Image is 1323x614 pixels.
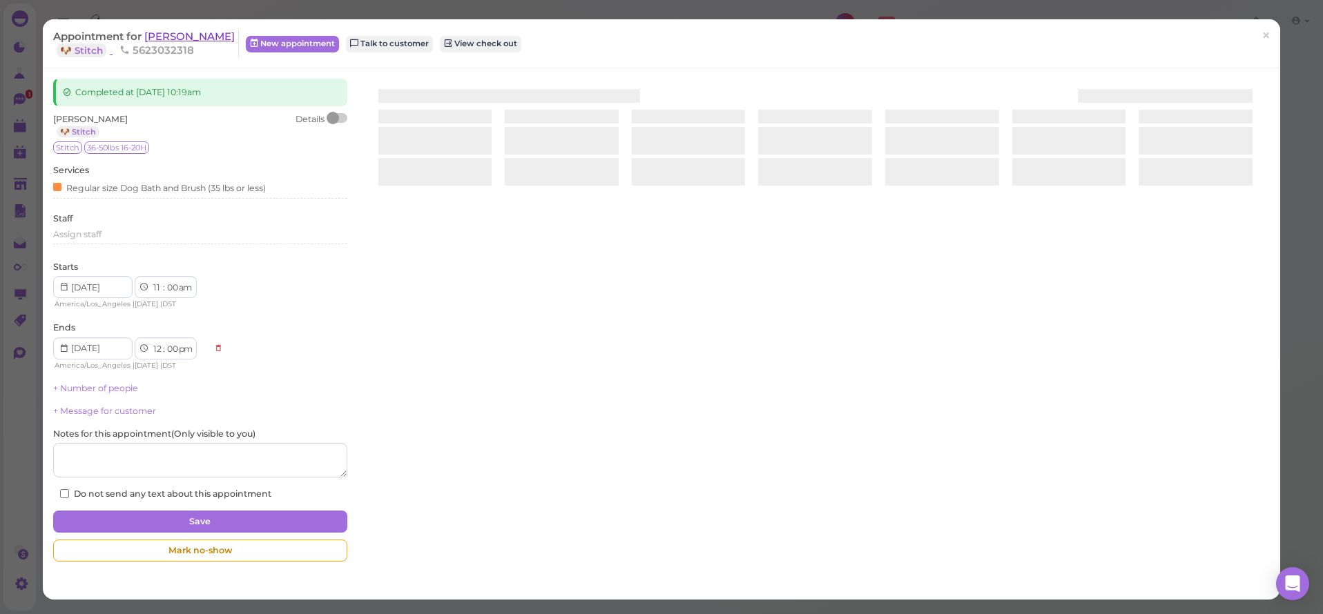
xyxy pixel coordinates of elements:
label: Ends [53,321,75,334]
span: 5623032318 [119,43,194,57]
span: 36-50lbs 16-20H [84,141,149,154]
label: Notes for this appointment ( Only visible to you ) [53,428,255,440]
span: [PERSON_NAME] [53,114,128,124]
a: Talk to customer [346,36,433,52]
span: America/Los_Angeles [55,361,131,370]
span: Stitch [53,141,82,154]
input: Do not send any text about this appointment [60,489,69,498]
div: Details [296,113,325,138]
span: DST [162,361,176,370]
span: Assign staff [53,229,102,239]
span: × [1262,26,1271,46]
label: Starts [53,261,78,273]
label: Do not send any text about this appointment [60,488,271,500]
div: Open Intercom Messenger [1276,567,1309,600]
a: View check out [440,36,521,52]
a: 🐶 Stitch [57,43,106,57]
span: America/Los_Angeles [55,299,131,308]
div: | | [53,359,207,372]
a: + Number of people [53,383,138,393]
div: Regular size Dog Bath and Brush (35 lbs or less) [53,180,266,195]
div: Completed at [DATE] 10:19am [53,79,347,106]
button: Save [53,511,347,533]
a: × [1253,20,1279,52]
div: | | [53,298,207,310]
a: + Message for customer [53,406,156,416]
a: [PERSON_NAME] 🐶 Stitch [53,30,235,57]
span: [DATE] [135,299,158,308]
div: Mark no-show [53,539,347,562]
a: New appointment [246,36,339,52]
label: Services [53,164,89,177]
span: [DATE] [135,361,158,370]
a: 🐶 Stitch [57,126,99,137]
div: Appointment for [53,30,239,57]
span: [PERSON_NAME] [144,30,235,43]
label: Staff [53,212,73,225]
span: DST [162,299,176,308]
